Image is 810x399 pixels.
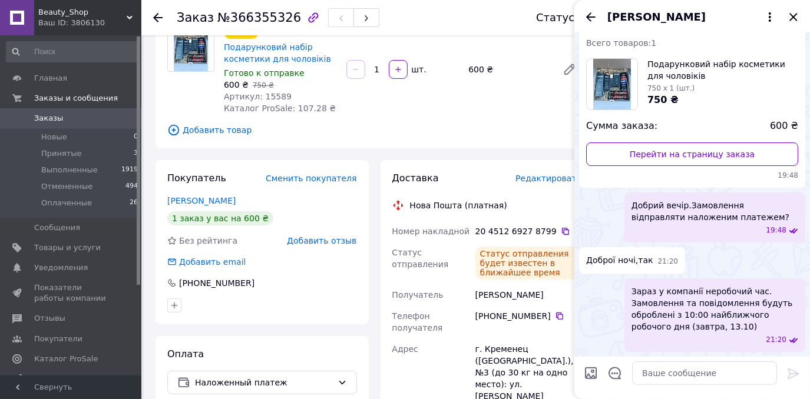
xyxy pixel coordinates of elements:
span: №366355326 [217,11,301,25]
span: Наложенный платеж [195,376,333,389]
span: Добрий вечір.Замовлення відправляти наложеним платежем? [632,199,798,223]
div: [PERSON_NAME] [473,284,584,305]
span: Телефон получателя [392,311,443,332]
span: Получатель [392,290,444,300]
span: Доброї ночі,так [586,254,653,267]
span: Добавить отзыв [287,236,356,245]
span: 0 [134,132,138,142]
span: 19:48 12.10.2025 [586,171,798,181]
div: Статус заказа [536,12,615,24]
span: 3 [134,148,138,159]
div: 1 заказ у вас на 600 ₴ [167,211,273,225]
span: 26 [130,198,138,208]
button: [PERSON_NAME] [607,9,777,25]
span: Новые [41,132,67,142]
span: Без рейтинга [179,236,237,245]
div: 20 4512 6927 8799 [475,225,581,237]
button: Закрыть [786,10,801,24]
a: [PERSON_NAME] [167,196,236,205]
span: Покупатели [34,334,82,344]
span: Beauty_Shop [38,7,127,18]
span: Редактировать [515,174,581,183]
span: Готово к отправке [224,68,305,78]
span: 494 [125,181,138,192]
span: Товары и услуги [34,242,101,253]
span: Отмененные [41,181,92,192]
span: Номер накладной [392,227,470,236]
div: [PHONE_NUMBER] [178,277,256,289]
span: 19:48 12.10.2025 [766,225,786,235]
a: Подарунковий набір косметики для чоловіків [224,42,331,64]
span: Главная [34,73,67,84]
span: Сменить покупателя [266,174,356,183]
span: 21:20 12.10.2025 [657,257,678,267]
span: Каталог ProSale [34,354,98,364]
div: Добавить email [166,256,247,268]
button: Назад [584,10,598,24]
span: Подарунковий набір косметики для чоловіків [647,58,798,82]
div: [PHONE_NUMBER] [475,310,581,322]
span: Оплаченные [41,198,92,208]
span: Аналитика [34,374,78,384]
input: Поиск [6,41,139,62]
div: Ваш ID: 3806130 [38,18,141,28]
div: Добавить email [178,256,247,268]
span: Сумма заказа: [586,119,657,133]
span: 750 ₴ [647,94,679,105]
span: Оплата [167,348,204,360]
span: Доставка [392,172,439,184]
span: Принятые [41,148,82,159]
span: 600 ₴ [224,80,249,89]
span: Добавить товар [167,124,581,137]
span: Показатели работы компании [34,282,109,304]
span: 750 ₴ [253,81,274,89]
span: Выполненные [41,165,98,175]
span: Статус отправления [392,248,449,269]
img: 6334015154_w100_h100_podarunkovij-nabir-kosmetiki.jpg [593,59,632,109]
div: Вернуться назад [153,12,163,24]
span: Артикул: 15589 [224,92,292,101]
span: Адрес [392,344,418,354]
span: Заказы и сообщения [34,93,118,104]
span: 21:20 12.10.2025 [766,335,786,345]
span: 600 ₴ [770,119,798,133]
span: [PERSON_NAME] [607,9,706,25]
span: 750 x 1 (шт.) [647,84,695,92]
div: Нова Пошта (платная) [407,199,510,211]
span: Покупатель [167,172,226,184]
button: Открыть шаблоны ответов [607,365,623,381]
img: Подарунковий набір косметики для чоловіків [174,25,209,71]
span: Уведомления [34,262,88,273]
span: Сообщения [34,222,80,233]
span: Отзывы [34,313,65,324]
span: Зараз у компанії неробочий час. Замовлення та повідомлення будуть оброблені з 10:00 найближчого р... [632,285,798,332]
div: Статус отправления будет известен в ближайшее время [475,247,581,280]
span: Заказ [177,11,214,25]
span: 1919 [121,165,138,175]
span: Каталог ProSale: 107.28 ₴ [224,104,336,113]
span: Заказы [34,113,63,124]
a: Перейти на страницу заказа [586,142,798,166]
